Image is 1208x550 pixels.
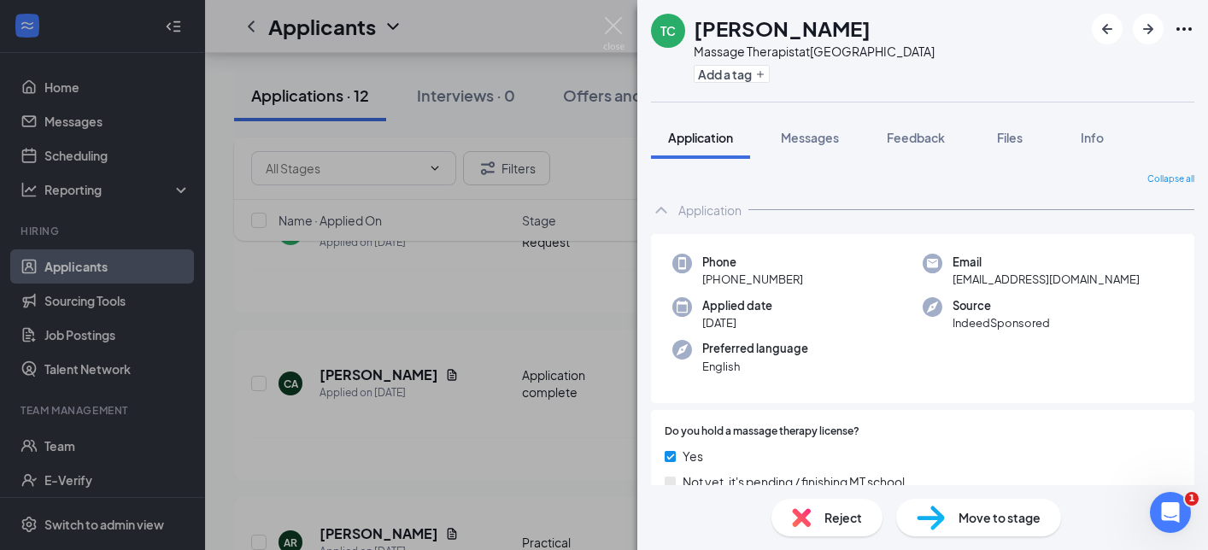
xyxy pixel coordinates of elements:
[953,297,1050,314] span: Source
[1133,14,1164,44] button: ArrowRight
[755,69,765,79] svg: Plus
[1092,14,1123,44] button: ArrowLeftNew
[953,314,1050,331] span: IndeedSponsored
[1081,130,1104,145] span: Info
[660,22,676,39] div: TC
[959,508,1041,527] span: Move to stage
[1174,19,1194,39] svg: Ellipses
[887,130,945,145] span: Feedback
[668,130,733,145] span: Application
[678,202,742,219] div: Application
[694,43,935,60] div: Massage Therapist at [GEOGRAPHIC_DATA]
[694,14,871,43] h1: [PERSON_NAME]
[1150,492,1191,533] iframe: Intercom live chat
[651,200,671,220] svg: ChevronUp
[1097,19,1117,39] svg: ArrowLeftNew
[953,271,1140,288] span: [EMAIL_ADDRESS][DOMAIN_NAME]
[781,130,839,145] span: Messages
[665,424,859,440] span: Do you hold a massage therapy license?
[1147,173,1194,186] span: Collapse all
[683,472,905,491] span: Not yet, it's pending / finishing MT school
[953,254,1140,271] span: Email
[824,508,862,527] span: Reject
[1185,492,1199,506] span: 1
[997,130,1023,145] span: Files
[702,314,772,331] span: [DATE]
[702,340,808,357] span: Preferred language
[1138,19,1158,39] svg: ArrowRight
[702,254,803,271] span: Phone
[702,297,772,314] span: Applied date
[683,447,703,465] span: Yes
[702,358,808,375] span: English
[702,271,803,288] span: [PHONE_NUMBER]
[694,65,770,83] button: PlusAdd a tag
